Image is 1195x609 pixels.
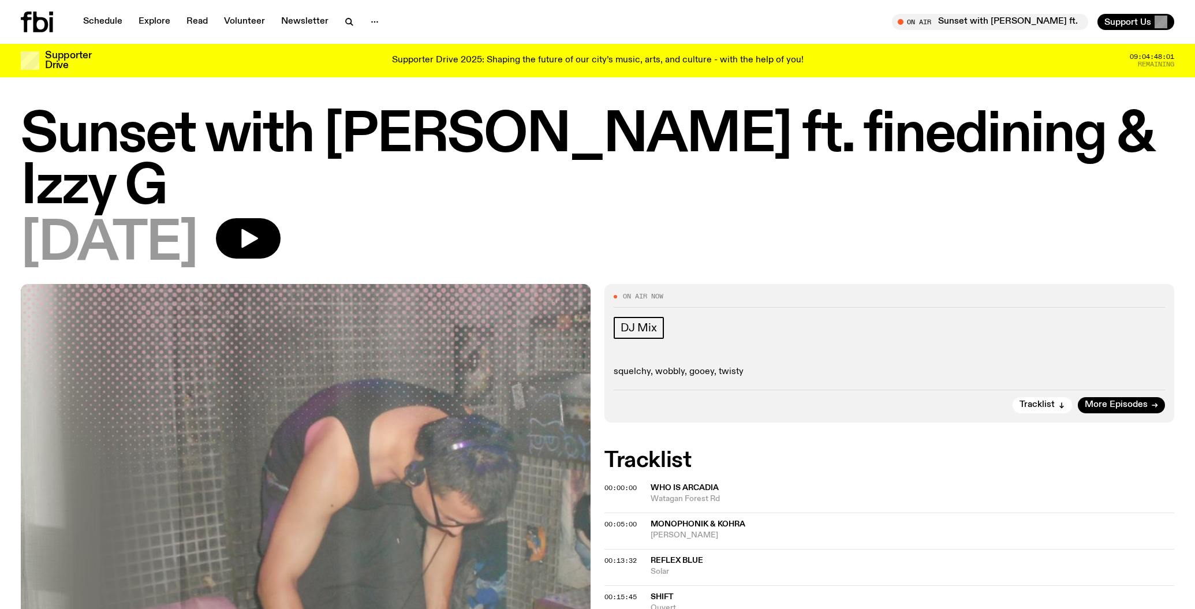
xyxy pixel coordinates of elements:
span: [DATE] [21,218,197,270]
button: On AirSunset with [PERSON_NAME] ft. finedining & Izzy G [892,14,1088,30]
button: Support Us [1097,14,1174,30]
span: Monophonik & Kohra [651,520,745,528]
span: Support Us [1104,17,1151,27]
span: 00:13:32 [604,556,637,565]
a: Newsletter [274,14,335,30]
span: [PERSON_NAME] [651,530,1174,541]
span: Reflex Blue [651,556,703,565]
span: 00:15:45 [604,592,637,601]
span: SHIFT [651,593,674,601]
a: Read [180,14,215,30]
h3: Supporter Drive [45,51,91,70]
span: Solar [651,566,1174,577]
span: Remaining [1138,61,1174,68]
span: Who Is Arcadia [651,484,719,492]
span: Tracklist [1020,401,1055,409]
a: More Episodes [1078,397,1165,413]
span: 00:05:00 [604,520,637,529]
p: squelchy, wobbly, gooey, twisty [614,367,1165,378]
h2: Tracklist [604,450,1174,471]
a: DJ Mix [614,317,664,339]
span: 00:00:00 [604,483,637,492]
button: Tracklist [1013,397,1072,413]
p: Supporter Drive 2025: Shaping the future of our city’s music, arts, and culture - with the help o... [392,55,804,66]
h1: Sunset with [PERSON_NAME] ft. finedining & Izzy G [21,110,1174,214]
span: DJ Mix [621,322,657,334]
span: 09:04:48:01 [1130,54,1174,60]
span: On Air Now [623,293,663,300]
a: Schedule [76,14,129,30]
a: Explore [132,14,177,30]
span: Watagan Forest Rd [651,494,1174,505]
a: Volunteer [217,14,272,30]
span: More Episodes [1085,401,1148,409]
